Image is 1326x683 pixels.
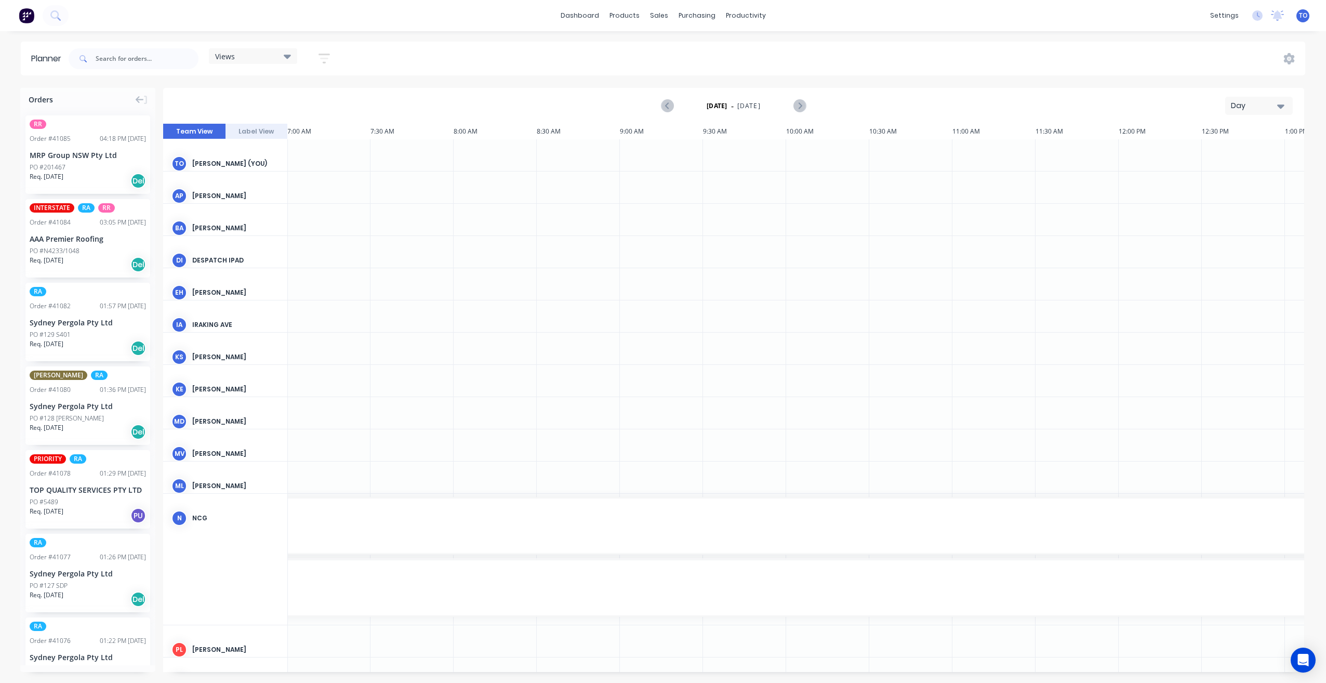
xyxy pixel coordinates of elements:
[707,101,727,111] strong: [DATE]
[30,246,79,256] div: PO #N4233/1048
[171,220,187,236] div: BA
[645,8,673,23] div: sales
[620,124,703,139] div: 9:00 AM
[192,288,279,297] div: [PERSON_NAME]
[30,203,74,213] span: INTERSTATE
[100,385,146,395] div: 01:36 PM [DATE]
[100,636,146,646] div: 01:22 PM [DATE]
[30,497,58,507] div: PO #5489
[30,339,63,349] span: Req. [DATE]
[555,8,604,23] a: dashboard
[30,172,63,181] span: Req. [DATE]
[171,349,187,365] div: KS
[30,256,63,265] span: Req. [DATE]
[192,191,279,201] div: [PERSON_NAME]
[171,188,187,204] div: AP
[30,134,71,143] div: Order # 41085
[869,124,952,139] div: 10:30 AM
[30,401,146,412] div: Sydney Pergola Pty Ltd
[30,385,71,395] div: Order # 41080
[1291,648,1316,673] div: Open Intercom Messenger
[192,320,279,330] div: Iraking Ave
[662,99,674,112] button: Previous page
[287,124,370,139] div: 7:00 AM
[30,652,146,663] div: Sydney Pergola Pty Ltd
[30,301,71,311] div: Order # 41082
[163,124,226,139] button: Team View
[130,340,146,356] div: Del
[171,317,187,333] div: IA
[226,124,288,139] button: Label View
[30,150,146,161] div: MRP Group NSW Pty Ltd
[192,514,279,523] div: NCG
[100,469,146,478] div: 01:29 PM [DATE]
[98,203,115,213] span: RR
[793,99,805,112] button: Next page
[192,417,279,426] div: [PERSON_NAME]
[30,469,71,478] div: Order # 41078
[454,124,537,139] div: 8:00 AM
[192,449,279,458] div: [PERSON_NAME]
[30,371,87,380] span: [PERSON_NAME]
[130,173,146,189] div: Del
[30,218,71,227] div: Order # 41084
[70,454,86,464] span: RA
[96,48,198,69] input: Search for orders...
[192,352,279,362] div: [PERSON_NAME]
[30,553,71,562] div: Order # 41077
[192,224,279,233] div: [PERSON_NAME]
[171,510,187,526] div: N
[130,508,146,523] div: PU
[30,317,146,328] div: Sydney Pergola Pty Ltd
[952,124,1036,139] div: 11:00 AM
[171,414,187,429] div: MD
[192,645,279,654] div: [PERSON_NAME]
[171,446,187,462] div: MV
[1036,124,1119,139] div: 11:30 AM
[30,233,146,244] div: AAA Premier Roofing
[100,134,146,143] div: 04:18 PM [DATE]
[19,8,34,23] img: Factory
[537,124,620,139] div: 8:30 AM
[31,52,67,65] div: Planner
[192,385,279,394] div: [PERSON_NAME]
[171,382,187,397] div: KE
[100,301,146,311] div: 01:57 PM [DATE]
[30,287,46,296] span: RA
[30,665,71,674] div: PO #126 S400
[30,163,65,172] div: PO #201467
[130,257,146,272] div: Del
[703,124,786,139] div: 9:30 AM
[30,581,68,590] div: PO #127 SDP
[1299,11,1307,20] span: TO
[171,285,187,300] div: EH
[130,592,146,607] div: Del
[29,94,53,105] span: Orders
[30,636,71,646] div: Order # 41076
[171,642,187,658] div: PL
[100,218,146,227] div: 03:05 PM [DATE]
[673,8,721,23] div: purchasing
[78,203,95,213] span: RA
[30,622,46,631] span: RA
[130,424,146,440] div: Del
[192,481,279,491] div: [PERSON_NAME]
[30,423,63,432] span: Req. [DATE]
[215,51,235,62] span: Views
[30,507,63,516] span: Req. [DATE]
[30,538,46,547] span: RA
[1119,124,1202,139] div: 12:00 PM
[721,8,771,23] div: productivity
[30,484,146,495] div: TOP QUALITY SERVICES PTY LTD
[171,478,187,494] div: ML
[737,101,761,111] span: [DATE]
[30,590,63,600] span: Req. [DATE]
[30,120,46,129] span: RR
[1225,97,1293,115] button: Day
[604,8,645,23] div: products
[30,330,71,339] div: PO #129 S401
[30,568,146,579] div: Sydney Pergola Pty Ltd
[1231,100,1279,111] div: Day
[171,253,187,268] div: DI
[30,414,104,423] div: PO #128 [PERSON_NAME]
